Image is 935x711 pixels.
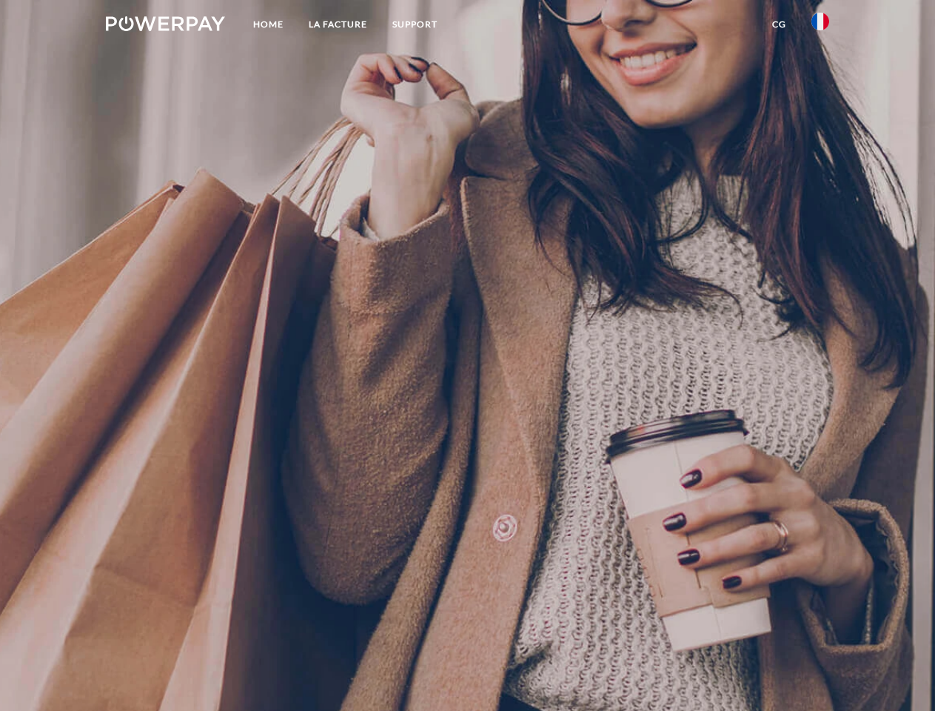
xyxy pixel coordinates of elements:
[241,11,296,38] a: Home
[760,11,799,38] a: CG
[106,16,225,31] img: logo-powerpay-white.svg
[296,11,380,38] a: LA FACTURE
[380,11,450,38] a: Support
[811,13,829,30] img: fr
